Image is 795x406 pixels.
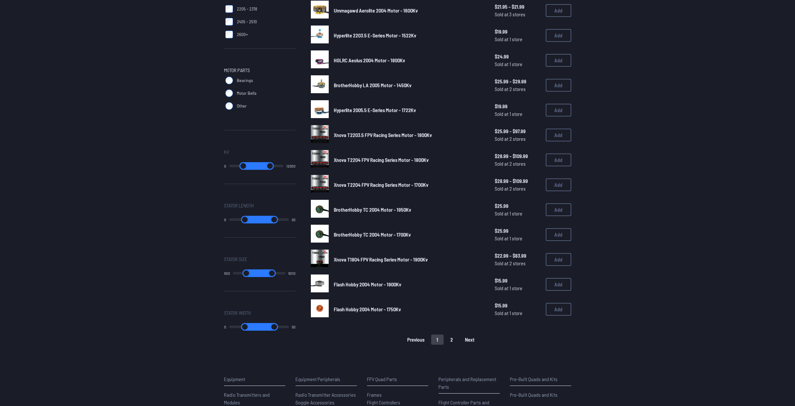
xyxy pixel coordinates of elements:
[334,256,484,263] a: Xnova T1804 FPV Racing Series Motor - 1900Kv
[334,56,484,64] a: HGLRC Aeolus 2004 Motor - 1800Kv
[237,6,257,12] span: 2205 - 2318
[311,250,329,267] img: image
[237,103,247,109] span: Other
[431,335,444,345] button: 1
[224,202,254,209] span: Stator Length
[546,129,571,141] button: Add
[465,337,475,342] span: Next
[495,185,541,192] span: Sold at 2 stores
[495,152,541,160] span: $28.99 - $109.99
[224,217,226,222] output: 0
[311,75,329,95] a: image
[292,324,296,329] output: 50
[495,309,541,317] span: Sold at 1 store
[495,202,541,210] span: $25.99
[334,156,484,164] a: Xnova T2204 FPV Racing Series Motor - 1800Kv
[546,104,571,117] button: Add
[311,26,329,43] img: image
[334,131,484,139] a: Xnova T2203.5 FPV Racing Series Motor - 1800Kv
[334,107,416,113] span: Hyperlite 2005.5 E-Series Motor - 1722Kv
[334,281,484,288] a: Flash Hobby 2004 Motor - 1900Kv
[311,299,329,317] img: image
[495,28,541,35] span: $19.99
[311,299,329,319] a: image
[334,7,484,14] a: Ummagawd Aerolite 2004 Motor - 1600Kv
[334,7,418,13] span: Ummagawd Aerolite 2004 Motor - 1600Kv
[292,217,296,222] output: 50
[546,29,571,42] button: Add
[311,200,329,218] img: image
[495,53,541,60] span: $24.99
[495,3,541,11] span: $21.95 - $21.99
[367,375,428,383] p: FPV Quad Parts
[334,57,405,63] span: HGLRC Aeolus 2004 Motor - 1800Kv
[311,274,329,292] img: image
[546,4,571,17] button: Add
[367,391,428,399] a: Frames
[334,281,401,287] span: Flash Hobby 2004 Motor - 1900Kv
[495,102,541,110] span: $19.99
[334,206,484,214] a: BrotherHobby TC 2004 Motor - 1950Kv
[495,35,541,43] span: Sold at 1 store
[334,207,411,213] span: BrotherHobby TC 2004 Motor - 1950Kv
[495,259,541,267] span: Sold at 2 stores
[311,125,329,143] img: image
[334,32,484,39] a: Hyperlite 2203.5 E-Series Motor - 1522Kv
[296,392,356,398] span: Radio Transmitter Accessories
[460,335,480,345] button: Next
[311,125,329,145] a: image
[495,235,541,242] span: Sold at 1 store
[334,231,411,237] span: BrotherHobby TC 2004 Motor - 1700Kv
[224,324,226,329] output: 0
[546,54,571,67] button: Add
[311,175,329,193] img: image
[546,154,571,166] button: Add
[237,19,257,25] span: 2405 - 2510
[495,227,541,235] span: $25.99
[334,306,401,312] span: Flash Hobby 2004 Motor - 1750Kv
[334,132,432,138] span: Xnova T2203.5 FPV Racing Series Motor - 1800Kv
[311,100,329,118] img: image
[495,210,541,217] span: Sold at 1 store
[311,75,329,93] img: image
[311,250,329,269] a: image
[495,135,541,143] span: Sold at 2 stores
[510,392,558,398] span: Pre-Built Quads and Kits
[334,157,429,163] span: Xnova T2204 FPV Racing Series Motor - 1800Kv
[546,278,571,291] button: Add
[224,271,230,276] output: 600
[286,163,296,169] output: 12500
[311,1,329,19] img: image
[334,106,484,114] a: Hyperlite 2005.5 E-Series Motor - 1722Kv
[367,392,382,398] span: Frames
[334,181,484,189] a: Xnova T2204 FPV Racing Series Motor - 1700Kv
[311,225,329,244] a: image
[334,182,428,188] span: Xnova T2204 FPV Racing Series Motor - 1700Kv
[445,335,458,345] button: 2
[495,177,541,185] span: $28.99 - $109.99
[224,375,285,383] p: Equipment
[225,31,233,38] input: 2600+
[495,78,541,85] span: $25.99 - $29.99
[311,1,329,20] a: image
[367,399,400,405] span: Flight Controllers
[334,305,484,313] a: Flash Hobby 2004 Motor - 1750Kv
[334,81,484,89] a: BrotherHobby LA 2005 Motor - 1450Kv
[495,85,541,93] span: Sold at 2 stores
[495,60,541,68] span: Sold at 1 store
[237,31,248,38] span: 2600+
[224,66,250,74] span: Motor Parts
[311,150,329,170] a: image
[546,203,571,216] button: Add
[224,392,270,405] span: Radio Transmitters and Modules
[296,399,334,405] span: Goggle Accessories
[495,11,541,18] span: Sold at 3 stores
[296,375,357,383] p: Equipment Peripherals
[311,26,329,45] a: image
[237,90,257,96] span: Motor Bells
[334,32,416,38] span: Hyperlite 2203.5 E-Series Motor - 1522Kv
[334,231,484,238] a: BrotherHobby TC 2004 Motor - 1700Kv
[224,148,229,156] span: Kv
[510,391,571,399] a: Pre-Built Quads and Kits
[334,82,411,88] span: BrotherHobby LA 2005 Motor - 1450Kv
